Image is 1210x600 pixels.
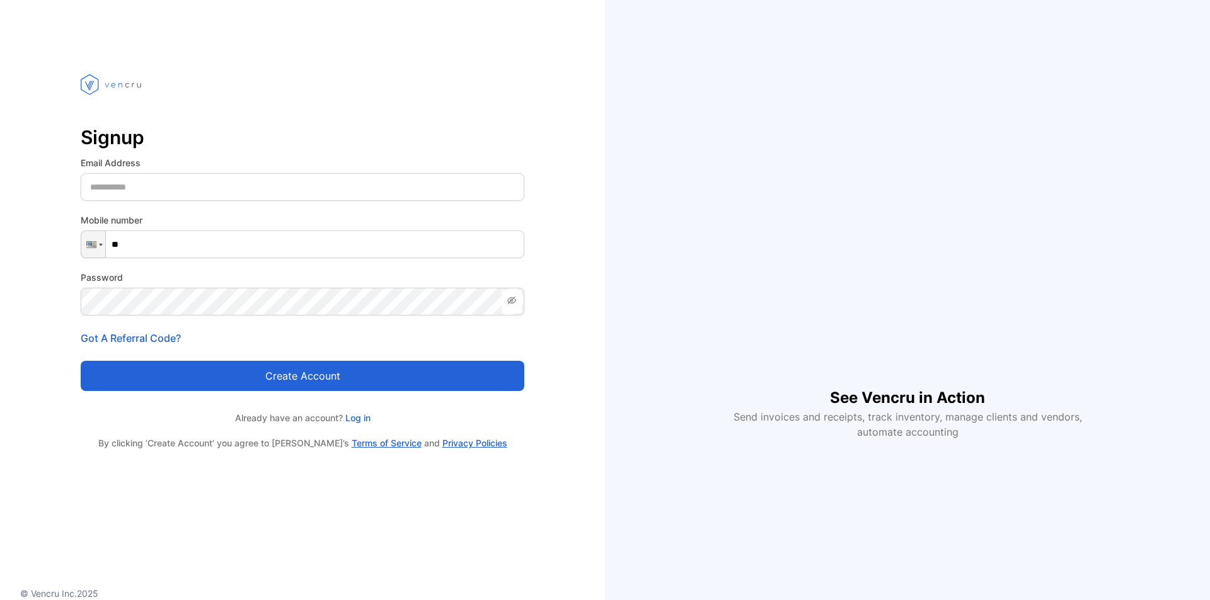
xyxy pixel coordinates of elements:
p: Already have an account? [81,411,524,424]
p: Send invoices and receipts, track inventory, manage clients and vendors, automate accounting [726,409,1089,439]
p: By clicking ‘Create Account’ you agree to [PERSON_NAME]’s and [81,437,524,450]
a: Terms of Service [352,438,422,448]
img: vencru logo [81,50,144,118]
h1: See Vencru in Action [830,366,985,409]
p: Signup [81,122,524,152]
button: Create account [81,361,524,391]
label: Mobile number [81,213,524,227]
iframe: YouTube video player [725,161,1090,366]
label: Email Address [81,156,524,169]
a: Privacy Policies [442,438,507,448]
label: Password [81,271,524,284]
a: Log in [343,412,371,423]
p: Got A Referral Code? [81,331,524,346]
div: United States: + 1 [81,231,105,258]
